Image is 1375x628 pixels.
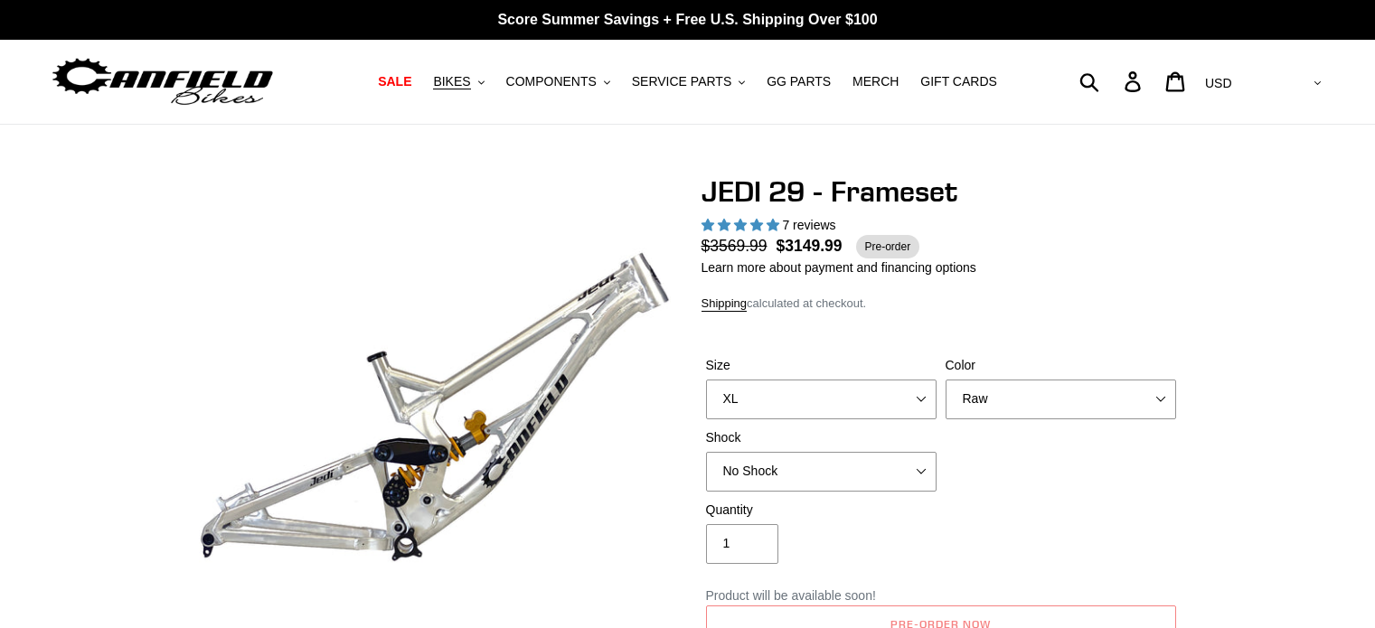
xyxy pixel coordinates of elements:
a: Learn more about payment and financing options [702,260,976,275]
span: GIFT CARDS [920,74,997,89]
span: 5.00 stars [702,218,783,232]
a: GIFT CARDS [911,70,1006,94]
button: SERVICE PARTS [623,70,754,94]
label: Color [946,356,1176,375]
a: MERCH [843,70,908,94]
span: SALE [378,74,411,89]
span: MERCH [852,74,899,89]
input: Search [1089,61,1135,101]
span: $3569.99 [702,234,777,258]
span: $3149.99 [777,234,843,258]
span: SERVICE PARTS [632,74,731,89]
label: Size [706,356,937,375]
span: 7 reviews [782,218,835,232]
a: SALE [369,70,420,94]
button: BIKES [424,70,493,94]
a: Shipping [702,296,748,312]
span: BIKES [433,74,470,89]
button: COMPONENTS [497,70,619,94]
span: COMPONENTS [506,74,597,89]
h1: JEDI 29 - Frameset [702,174,1181,209]
img: Canfield Bikes [50,53,276,110]
label: Quantity [706,501,937,520]
a: GG PARTS [758,70,840,94]
div: calculated at checkout. [702,295,1181,313]
label: Shock [706,428,937,447]
span: GG PARTS [767,74,831,89]
p: Product will be available soon! [706,586,1176,605]
span: Pre-order [856,235,920,258]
